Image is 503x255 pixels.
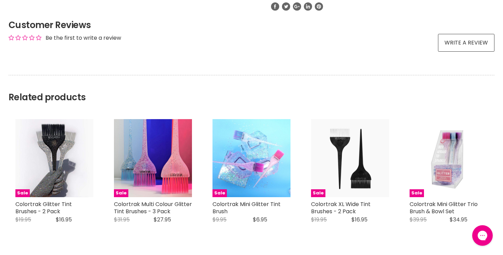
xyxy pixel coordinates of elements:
span: $19.95 [15,216,31,224]
div: Be the first to write a review [46,34,121,42]
span: Sale [114,189,128,197]
a: Colortrak Glitter Tint Brushes - 2 Pack Colortrak Glitter Tint Brushes - 2 Pack Sale [15,119,93,197]
span: $9.95 [212,216,227,224]
a: Colortrak XL Wide Tint Brushes - 2 Pack Colortrak XL Wide Tint Brushes - 2 Pack Sale [311,119,389,197]
a: Colortrak Mini Glitter Trio Brush & Bowl Set Colortrak Mini Glitter Trio Brush & Bowl Set Sale [410,119,488,197]
a: Write a review [438,34,494,52]
span: $34.95 [450,216,467,224]
span: $16.95 [56,216,72,224]
span: Sale [212,189,227,197]
span: Sale [15,189,30,197]
a: Colortrak Multi Colour Glitter Tint Brushes - 3 Pack [114,200,192,215]
img: Colortrak Multi Colour Glitter Tint Brushes - 3 Pack [114,119,192,197]
img: Colortrak Mini Glitter Trio Brush & Bowl Set [410,119,488,197]
a: Colortrak Mini Glitter Tint Brush [212,200,281,215]
span: Sale [410,189,424,197]
a: Colortrak Mini Glitter Tint Brush Colortrak Mini Glitter Tint Brush Sale [212,119,291,197]
span: $6.95 [253,216,267,224]
h2: Customer Reviews [9,19,494,31]
h2: Related products [9,75,494,103]
span: $27.95 [154,216,171,224]
span: $31.95 [114,216,130,224]
iframe: Gorgias live chat messenger [469,223,496,248]
span: $16.95 [351,216,367,224]
a: Colortrak XL Wide Tint Brushes - 2 Pack [311,200,371,215]
div: Average rating is 0.00 stars [9,34,41,42]
a: Colortrak Multi Colour Glitter Tint Brushes - 3 Pack Colortrak Multi Colour Glitter Tint Brushes ... [114,119,192,197]
span: $19.95 [311,216,327,224]
a: Colortrak Mini Glitter Trio Brush & Bowl Set [410,200,478,215]
span: Sale [311,189,325,197]
img: Colortrak Mini Glitter Tint Brush [212,119,291,197]
img: Colortrak XL Wide Tint Brushes - 2 Pack [311,119,389,197]
img: Colortrak Glitter Tint Brushes - 2 Pack [15,119,93,197]
a: Colortrak Glitter Tint Brushes - 2 Pack [15,200,72,215]
span: $39.95 [410,216,427,224]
